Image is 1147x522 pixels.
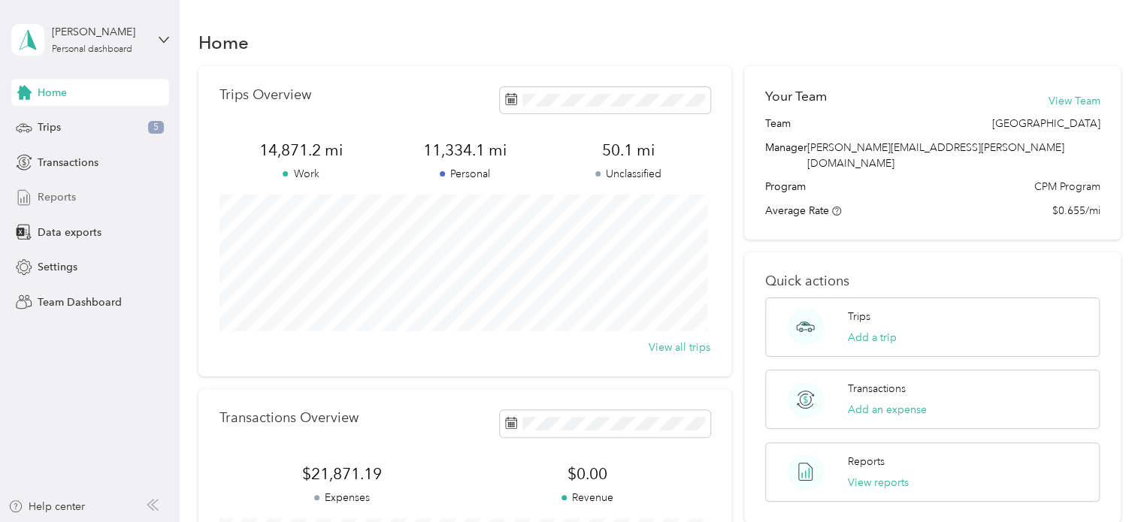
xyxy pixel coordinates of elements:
button: Help center [8,499,85,514]
span: Manager [765,140,807,171]
iframe: Everlance-gr Chat Button Frame [1063,438,1147,522]
span: Team [765,116,791,131]
button: View all trips [649,339,710,355]
p: Trips [848,309,870,324]
span: Settings [38,259,77,275]
button: Add an expense [848,402,927,418]
span: Team Dashboard [38,294,122,310]
p: Reports [848,454,885,469]
p: Personal [383,166,546,182]
span: [PERSON_NAME][EMAIL_ADDRESS][PERSON_NAME][DOMAIN_NAME] [807,141,1064,170]
span: 14,871.2 mi [219,140,383,161]
p: Transactions Overview [219,410,359,426]
p: Quick actions [765,273,1100,289]
span: $0.655/mi [1052,203,1100,219]
p: Expenses [219,490,465,505]
p: Trips Overview [219,87,311,103]
span: CPM Program [1034,179,1100,195]
p: Unclassified [546,166,710,182]
span: 50.1 mi [546,140,710,161]
h1: Home [198,35,249,50]
span: Data exports [38,225,101,240]
span: Transactions [38,155,98,170]
span: Trips [38,119,61,135]
span: 11,334.1 mi [383,140,546,161]
p: Work [219,166,383,182]
span: Average Rate [765,204,829,217]
button: Add a trip [848,330,897,345]
span: Program [765,179,806,195]
button: View reports [848,475,909,490]
span: $21,871.19 [219,463,465,484]
span: Reports [38,189,76,205]
h2: Your Team [765,87,827,106]
div: [PERSON_NAME] [52,24,146,40]
span: [GEOGRAPHIC_DATA] [991,116,1100,131]
span: 5 [148,121,164,134]
p: Transactions [848,381,906,397]
button: View Team [1048,93,1100,109]
div: Personal dashboard [52,45,132,54]
p: Revenue [465,490,710,505]
span: $0.00 [465,463,710,484]
span: Home [38,85,67,101]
